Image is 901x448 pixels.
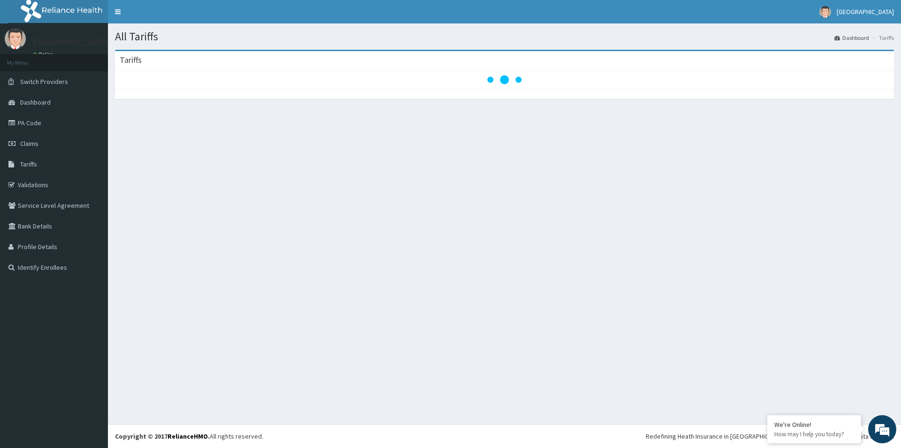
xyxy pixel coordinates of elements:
img: User Image [819,6,831,18]
strong: Copyright © 2017 . [115,432,210,440]
span: Dashboard [20,98,51,106]
a: RelianceHMO [168,432,208,440]
div: We're Online! [774,420,854,429]
span: Switch Providers [20,77,68,86]
h1: All Tariffs [115,30,894,43]
div: Redefining Heath Insurance in [GEOGRAPHIC_DATA] using Telemedicine and Data Science! [646,432,894,441]
a: Online [33,51,55,58]
p: How may I help you today? [774,430,854,438]
img: User Image [5,28,26,49]
svg: audio-loading [486,61,523,99]
a: Dashboard [834,34,869,42]
h3: Tariffs [120,56,142,64]
span: Claims [20,139,38,148]
li: Tariffs [870,34,894,42]
footer: All rights reserved. [108,424,901,448]
span: [GEOGRAPHIC_DATA] [837,8,894,16]
span: Tariffs [20,160,37,168]
p: [GEOGRAPHIC_DATA] [33,38,110,46]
